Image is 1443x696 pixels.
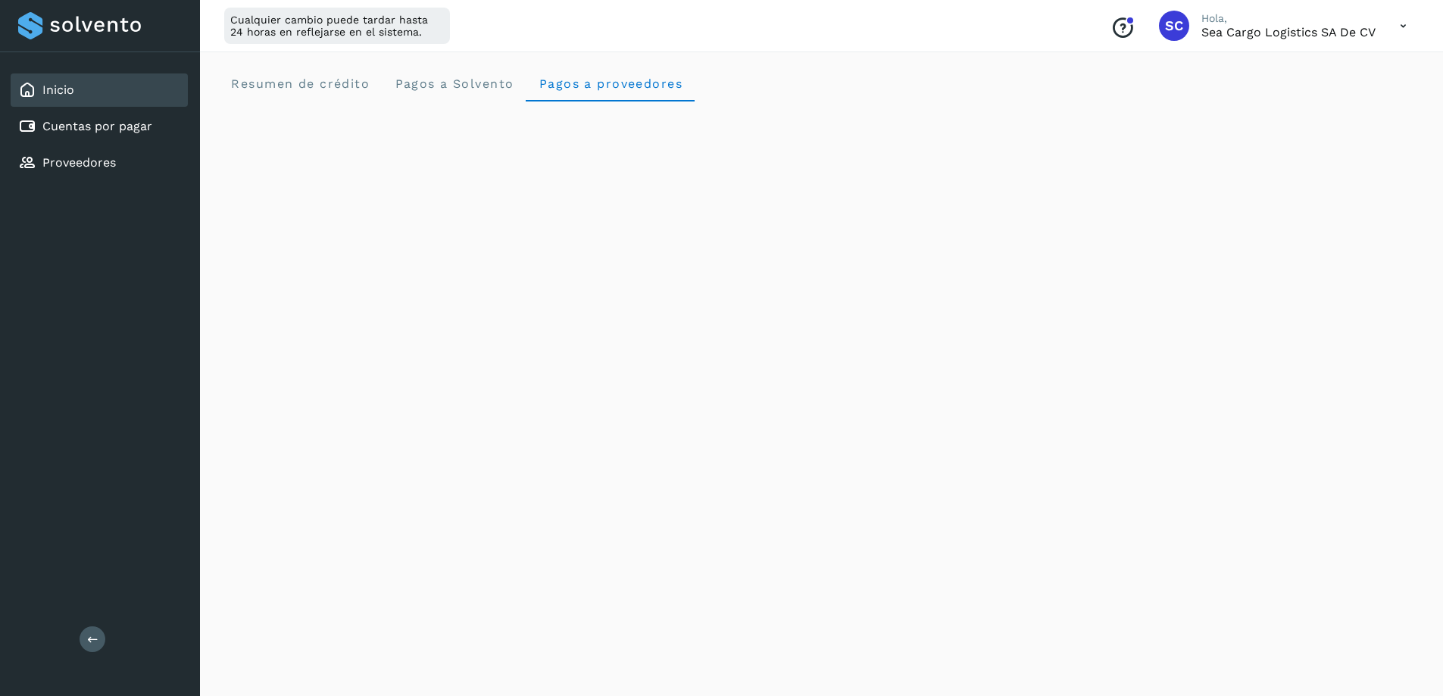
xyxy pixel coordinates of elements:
span: Resumen de crédito [230,76,370,91]
div: Cuentas por pagar [11,110,188,143]
div: Inicio [11,73,188,107]
span: Pagos a proveedores [538,76,682,91]
div: Cualquier cambio puede tardar hasta 24 horas en reflejarse en el sistema. [224,8,450,44]
a: Inicio [42,83,74,97]
a: Proveedores [42,155,116,170]
p: Sea Cargo Logistics SA de CV [1201,25,1376,39]
a: Cuentas por pagar [42,119,152,133]
div: Proveedores [11,146,188,179]
p: Hola, [1201,12,1376,25]
span: Pagos a Solvento [394,76,514,91]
